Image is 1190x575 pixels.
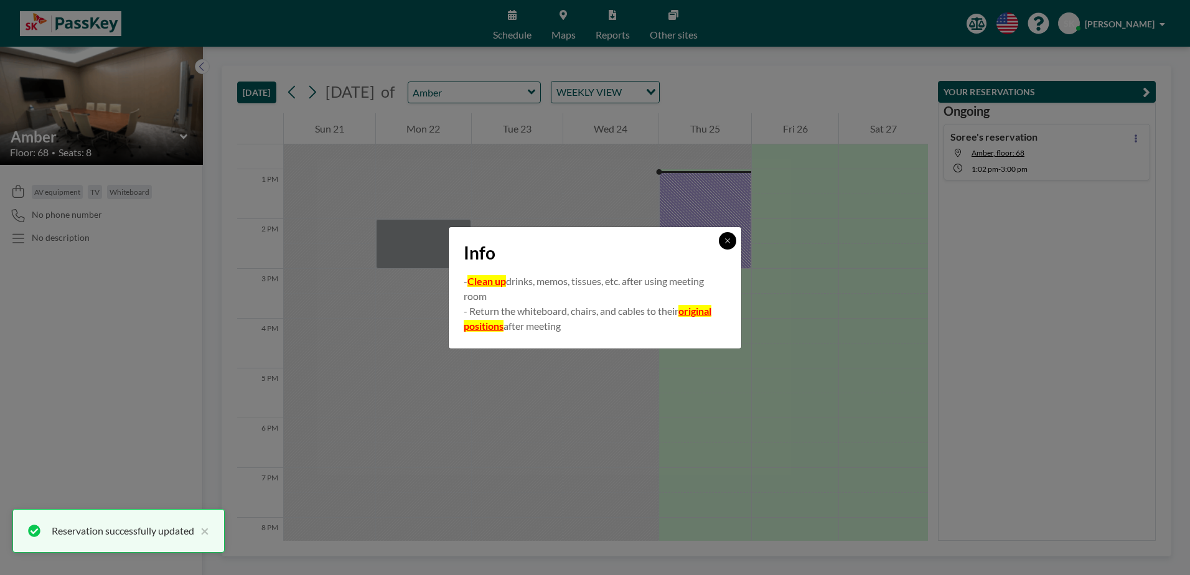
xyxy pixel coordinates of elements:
span: Info [464,242,495,264]
u: Clean up [467,275,506,287]
u: original positions [464,305,711,332]
button: close [194,523,209,538]
div: Reservation successfully updated [52,523,194,538]
p: - drinks, memos, tissues, etc. after using meeting room [464,274,726,304]
p: - Return the whiteboard, chairs, and cables to their after meeting [464,304,726,334]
